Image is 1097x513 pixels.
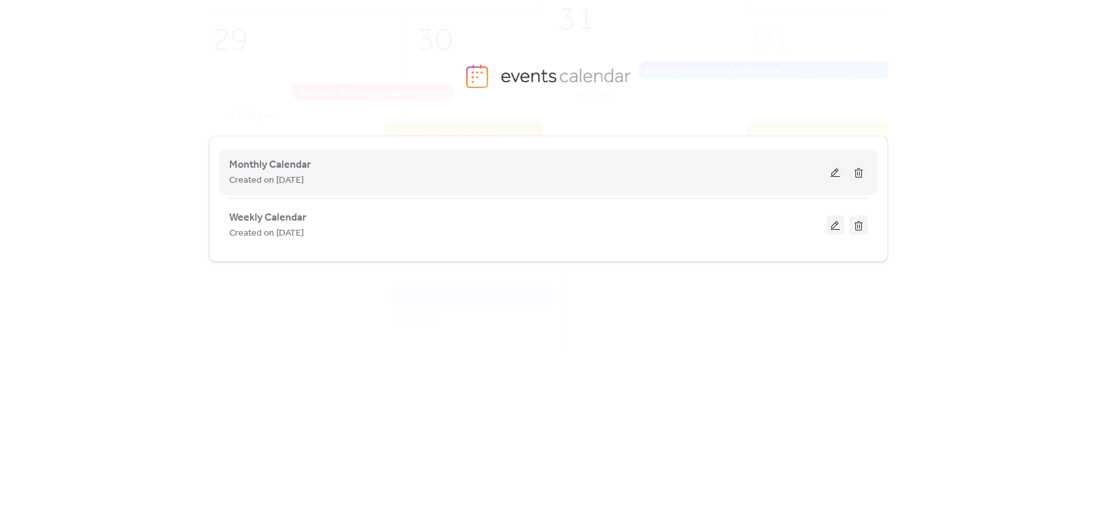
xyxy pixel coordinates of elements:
[229,226,304,241] span: Created on [DATE]
[229,173,304,189] span: Created on [DATE]
[229,210,306,226] span: Weekly Calendar
[229,214,306,221] a: Weekly Calendar
[229,157,311,173] span: Monthly Calendar
[229,161,311,168] a: Monthly Calendar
